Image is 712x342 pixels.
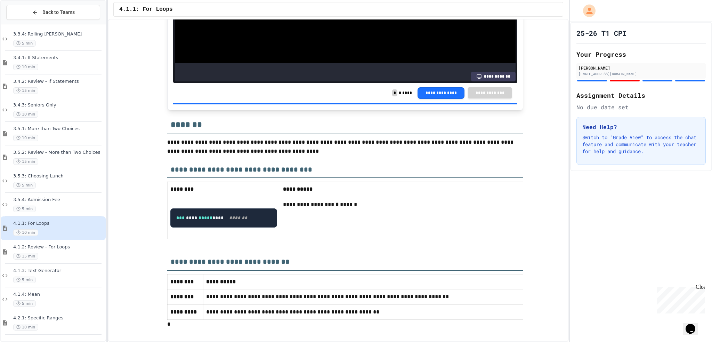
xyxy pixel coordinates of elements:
[13,31,104,37] span: 3.3.4: Rolling [PERSON_NAME]
[683,314,705,335] iframe: chat widget
[13,87,38,94] span: 15 min
[13,126,104,132] span: 3.5.1: More than Two Choices
[13,158,38,165] span: 15 min
[13,135,38,141] span: 10 min
[654,284,705,313] iframe: chat widget
[578,65,704,71] div: [PERSON_NAME]
[13,292,104,297] span: 4.1.4: Mean
[576,90,706,100] h2: Assignment Details
[576,28,626,38] h1: 25-26 T1 CPI
[13,324,38,331] span: 10 min
[13,102,104,108] span: 3.4.3: Seniors Only
[13,111,38,118] span: 10 min
[13,221,104,226] span: 4.1.1: For Loops
[13,229,38,236] span: 10 min
[13,206,36,212] span: 5 min
[13,197,104,203] span: 3.5.4: Admission Fee
[42,9,75,16] span: Back to Teams
[13,40,36,47] span: 5 min
[576,103,706,111] div: No due date set
[13,244,104,250] span: 4.1.2: Review - For Loops
[13,55,104,61] span: 3.4.1: If Statements
[13,182,36,189] span: 5 min
[13,79,104,85] span: 3.4.2: Review - If Statements
[13,300,36,307] span: 5 min
[576,49,706,59] h2: Your Progress
[3,3,48,44] div: Chat with us now!Close
[13,268,104,274] span: 4.1.3: Text Generator
[13,315,104,321] span: 4.2.1: Specific Ranges
[13,277,36,283] span: 5 min
[13,64,38,70] span: 10 min
[13,253,38,260] span: 15 min
[13,150,104,156] span: 3.5.2: Review - More than Two Choices
[576,3,597,19] div: My Account
[119,5,173,14] span: 4.1.1: For Loops
[582,123,700,131] h3: Need Help?
[582,134,700,155] p: Switch to "Grade View" to access the chat feature and communicate with your teacher for help and ...
[578,71,704,77] div: [EMAIL_ADDRESS][DOMAIN_NAME]
[13,173,104,179] span: 3.5.3: Choosing Lunch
